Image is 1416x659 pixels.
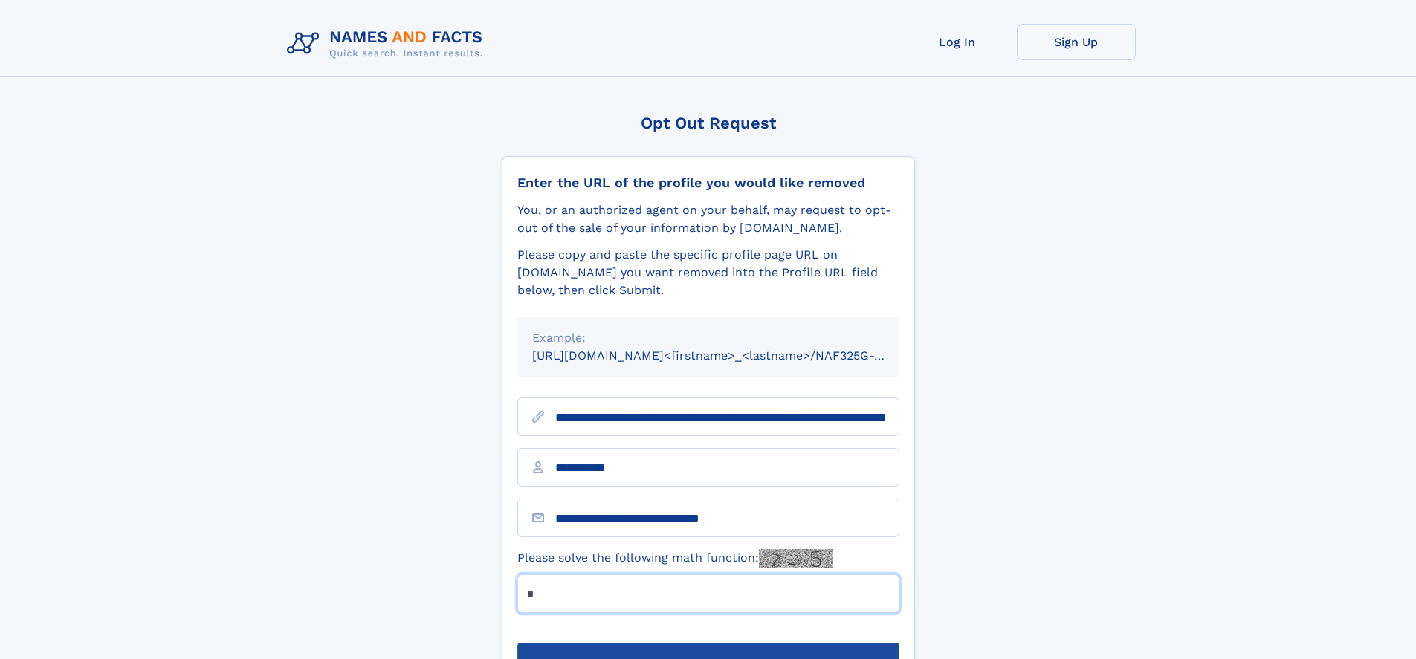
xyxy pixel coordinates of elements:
[517,549,833,568] label: Please solve the following math function:
[517,201,899,237] div: You, or an authorized agent on your behalf, may request to opt-out of the sale of your informatio...
[502,114,915,132] div: Opt Out Request
[532,348,928,363] small: [URL][DOMAIN_NAME]<firstname>_<lastname>/NAF325G-xxxxxxxx
[517,246,899,299] div: Please copy and paste the specific profile page URL on [DOMAIN_NAME] you want removed into the Pr...
[281,24,495,64] img: Logo Names and Facts
[517,175,899,191] div: Enter the URL of the profile you would like removed
[898,24,1017,60] a: Log In
[532,329,885,347] div: Example:
[1017,24,1136,60] a: Sign Up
